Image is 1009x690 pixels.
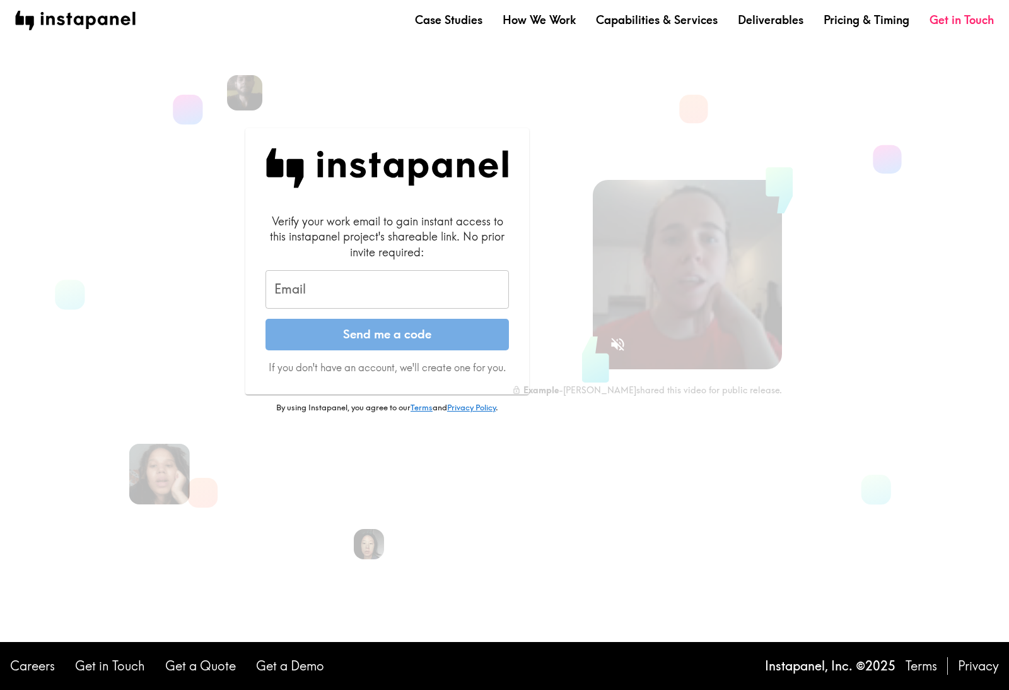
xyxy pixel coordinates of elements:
a: Privacy [958,657,999,675]
a: Careers [10,657,55,675]
p: By using Instapanel, you agree to our and . [245,402,529,413]
a: Get a Quote [165,657,236,675]
button: Send me a code [265,319,509,350]
div: Verify your work email to gain instant access to this instapanel project's shareable link. No pri... [265,213,509,260]
a: Pricing & Timing [824,12,909,28]
a: Privacy Policy [447,402,496,412]
a: How We Work [503,12,576,28]
img: Miguel [227,75,262,110]
img: Rennie [354,529,384,559]
img: Instapanel [265,148,509,188]
a: Deliverables [738,12,803,28]
img: instapanel [15,11,136,30]
img: Kelly [129,444,190,504]
a: Get in Touch [930,12,994,28]
a: Terms [411,402,433,412]
p: Instapanel, Inc. © 2025 [765,657,895,675]
a: Terms [906,657,937,675]
a: Get in Touch [75,657,145,675]
a: Case Studies [415,12,482,28]
a: Capabilities & Services [596,12,718,28]
div: - [PERSON_NAME] shared this video for public release. [512,384,782,396]
p: If you don't have an account, we'll create one for you. [265,360,509,374]
b: Example [523,384,559,396]
button: Sound is off [604,331,631,358]
a: Get a Demo [256,657,324,675]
